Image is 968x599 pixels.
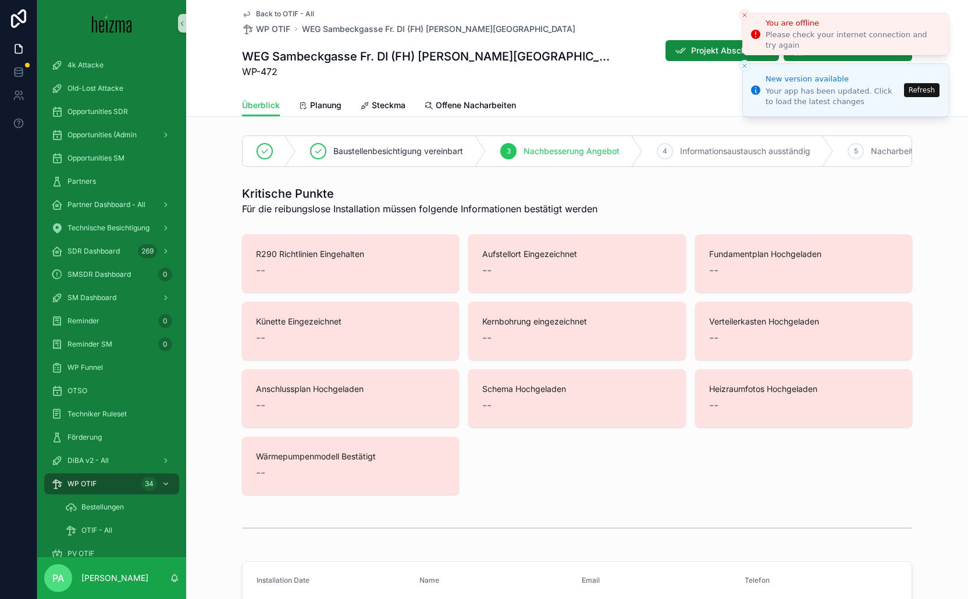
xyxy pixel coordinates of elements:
[745,576,770,584] span: Telefon
[67,456,109,465] span: DiBA v2 - All
[256,330,265,346] span: --
[58,497,179,518] a: Bestellungen
[436,99,516,111] span: Offene Nacharbeiten
[242,9,314,19] a: Back to OTIF - All
[256,9,314,19] span: Back to OTIF - All
[680,145,810,157] span: Informationsaustausch ausständig
[482,262,492,279] span: --
[44,287,179,308] a: SM Dashboard
[44,264,179,285] a: SMSDR Dashboard0
[44,404,179,425] a: Techniker Ruleset
[81,572,148,584] p: [PERSON_NAME]
[766,86,901,107] div: Your app has been updated. Click to load the latest changes
[67,84,123,93] span: Old-Lost Attacke
[482,316,671,327] span: Kernbohrung eingezeichnet
[44,241,179,262] a: SDR Dashboard269
[766,30,939,51] div: Please check your internet connection and try again
[81,502,124,512] span: Bestellungen
[302,23,575,35] a: WEG Sambeckgasse Fr. DI (FH) [PERSON_NAME][GEOGRAPHIC_DATA]
[92,14,132,33] img: App logo
[298,95,341,118] a: Planung
[691,45,770,56] span: Projekt Abschließen
[158,314,172,328] div: 0
[663,147,667,156] span: 4
[67,363,103,372] span: WP Funnel
[44,427,179,448] a: Förderung
[256,383,445,395] span: Anschlussplan Hochgeladen
[158,337,172,351] div: 0
[739,9,750,21] button: Close toast
[67,60,104,70] span: 4k Attacke
[482,248,671,260] span: Aufstellort Eingezeichnet
[67,270,131,279] span: SMSDR Dashboard
[766,17,939,29] div: You are offline
[524,145,620,157] span: Nachbesserung Angebot
[766,73,901,85] div: New version available
[482,397,492,413] span: --
[67,549,94,558] span: PV OTIF
[709,262,718,279] span: --
[482,383,671,395] span: Schema Hochgeladen
[424,95,516,118] a: Offene Nacharbeiten
[256,248,445,260] span: R290 Richtlinien Eingehalten
[37,47,186,557] div: scrollable content
[67,130,137,140] span: Opportunities (Admin
[44,334,179,355] a: Reminder SM0
[67,293,116,302] span: SM Dashboard
[44,543,179,564] a: PV OTIF
[904,83,939,97] button: Refresh
[44,473,179,494] a: WP OTIF34
[582,576,600,584] span: Email
[44,218,179,238] a: Technische Besichtigung
[242,95,280,117] a: Überblick
[67,386,87,395] span: OTSO
[854,147,858,156] span: 5
[67,247,120,256] span: SDR Dashboard
[44,124,179,145] a: Opportunities (Admin
[256,23,290,35] span: WP OTIF
[44,450,179,471] a: DiBA v2 - All
[709,316,898,327] span: Verteilerkasten Hochgeladen
[665,40,779,61] button: Projekt Abschließen
[67,433,102,442] span: Förderung
[67,479,97,489] span: WP OTIF
[242,23,290,35] a: WP OTIF
[44,101,179,122] a: Opportunities SDR
[67,177,96,186] span: Partners
[141,477,157,491] div: 34
[242,48,616,65] h1: WEG Sambeckgasse Fr. DI (FH) [PERSON_NAME][GEOGRAPHIC_DATA]
[67,409,127,419] span: Techniker Ruleset
[739,60,750,72] button: Close toast
[67,200,145,209] span: Partner Dashboard - All
[360,95,405,118] a: Steckma
[709,397,718,413] span: --
[709,383,898,395] span: Heizraumfotos Hochgeladen
[44,78,179,99] a: Old-Lost Attacke
[67,340,112,349] span: Reminder SM
[419,576,439,584] span: Name
[67,154,124,163] span: Opportunities SM
[242,186,597,202] h1: Kritische Punkte
[256,397,265,413] span: --
[44,311,179,331] a: Reminder0
[333,145,463,157] span: Baustellenbesichtigung vereinbart
[709,248,898,260] span: Fundamentplan Hochgeladen
[310,99,341,111] span: Planung
[256,262,265,279] span: --
[52,571,64,585] span: PA
[44,194,179,215] a: Partner Dashboard - All
[871,145,923,157] span: Nacharbeiten
[507,147,511,156] span: 3
[44,357,179,378] a: WP Funnel
[482,330,492,346] span: --
[44,171,179,192] a: Partners
[242,202,597,216] span: Für die reibungslose Installation müssen folgende Informationen bestätigt werden
[67,223,150,233] span: Technische Besichtigung
[67,316,99,326] span: Reminder
[44,148,179,169] a: Opportunities SM
[709,330,718,346] span: --
[242,65,616,79] span: WP-472
[44,55,179,76] a: 4k Attacke
[256,465,265,481] span: --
